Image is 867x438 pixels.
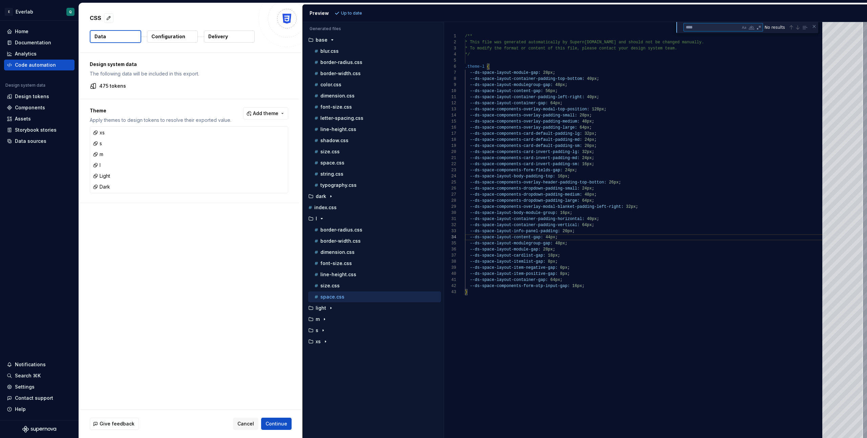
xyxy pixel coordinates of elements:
button: font-size.css [308,103,441,111]
span: --ds-space-components-card-default-padding-sm: [470,144,582,148]
div: Match Case (⌥⌘C) [741,24,747,31]
span: 20px [563,229,572,234]
div: 23 [444,167,456,173]
span: 16px [557,174,567,179]
span: Cancel [237,420,254,427]
span: --ds-space-layout-item-negative-gap: [470,265,557,270]
span: ; [560,101,562,106]
span: 32px [582,150,592,154]
span: --ds-space-components-dropdown-padding-small: [470,186,579,191]
span: 40px [587,217,597,221]
div: Next Match (Enter) [795,25,800,30]
div: Documentation [15,39,51,46]
div: 13 [444,106,456,112]
span: * This file was generated automatically by Supern [465,40,585,45]
span: ; [592,223,594,227]
a: Analytics [4,48,75,59]
span: ; [589,125,592,130]
span: 40px [587,76,597,81]
span: --ds-space-components-dropdown-padding-large: [470,198,579,203]
p: dimension.css [320,93,355,98]
div: 27 [444,192,456,198]
p: dimension.css [320,249,355,255]
div: Analytics [15,50,37,57]
button: line-height.css [308,271,441,278]
span: 24px [582,186,592,191]
div: 14 [444,112,456,118]
p: Data [94,33,106,40]
div: Q [69,9,72,15]
button: base [305,36,441,44]
span: ; [582,284,584,288]
span: ; [575,168,577,173]
p: CSS [90,14,101,22]
span: --ds-space-components-overlay-padding-small: [470,113,577,118]
p: letter-spacing.css [320,115,363,121]
span: 44px [545,235,555,240]
p: Configuration [151,33,185,40]
span: --ds-space-layout-body-padding-top: [470,174,555,179]
p: color.css [320,82,341,87]
span: --ds-space-components-card-invert-padding-lg: [470,150,579,154]
svg: Supernova Logo [22,426,56,433]
div: Dark [93,183,110,190]
button: Configuration [147,30,198,43]
span: --ds-space-layout-container-padding-horizontal: [470,217,584,221]
span: ; [592,186,594,191]
span: ; [596,76,599,81]
p: space.css [320,160,344,166]
div: Previous Match (⇧Enter) [788,25,794,30]
span: 64px [582,223,592,227]
div: 21 [444,155,456,161]
span: { [487,64,489,69]
span: ; [594,144,596,148]
div: Search ⌘K [15,372,41,379]
div: 19 [444,143,456,149]
div: 34 [444,234,456,240]
span: 48px [555,241,565,246]
p: border-radius.css [320,60,362,65]
div: 12 [444,100,456,106]
div: 35 [444,240,456,246]
button: space.css [308,293,441,301]
span: ; [570,211,572,215]
p: border-width.css [320,71,361,76]
span: 8px [560,271,567,276]
span: --ds-space-components-card-default-padding-lg: [470,131,582,136]
span: 28px [543,247,553,252]
span: 48px [555,83,565,87]
p: light [316,305,326,311]
span: ; [604,107,606,112]
div: 15 [444,118,456,125]
span: ; [553,247,555,252]
span: Add theme [253,110,278,117]
span: ; [594,192,596,197]
div: Everlab [16,8,33,15]
div: Close (Escape) [811,24,817,29]
span: 64px [550,101,560,106]
p: border-width.css [320,238,361,244]
span: 64px [582,198,592,203]
span: 32px [626,204,636,209]
span: 24px [584,137,594,142]
span: Give feedback [100,420,134,427]
button: index.css [305,204,441,211]
div: 10 [444,88,456,94]
span: lease contact your design system team. [584,46,677,51]
div: 32 [444,222,456,228]
div: 24 [444,173,456,179]
p: border-radius.css [320,227,362,233]
div: 29 [444,204,456,210]
div: Use Regular Expression (⌥⌘R) [756,24,762,31]
div: 9 [444,82,456,88]
span: ; [596,217,599,221]
p: blur.css [320,48,339,54]
div: 38 [444,259,456,265]
span: 16px [560,211,570,215]
span: --ds-space-layout-container-padding-top-bottom: [470,76,584,81]
div: Notifications [15,361,46,368]
span: --ds-space-components-overlay-modal-blanket-paddin [470,204,592,209]
a: Settings [4,381,75,392]
span: ; [596,95,599,100]
p: line-height.css [320,127,356,132]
